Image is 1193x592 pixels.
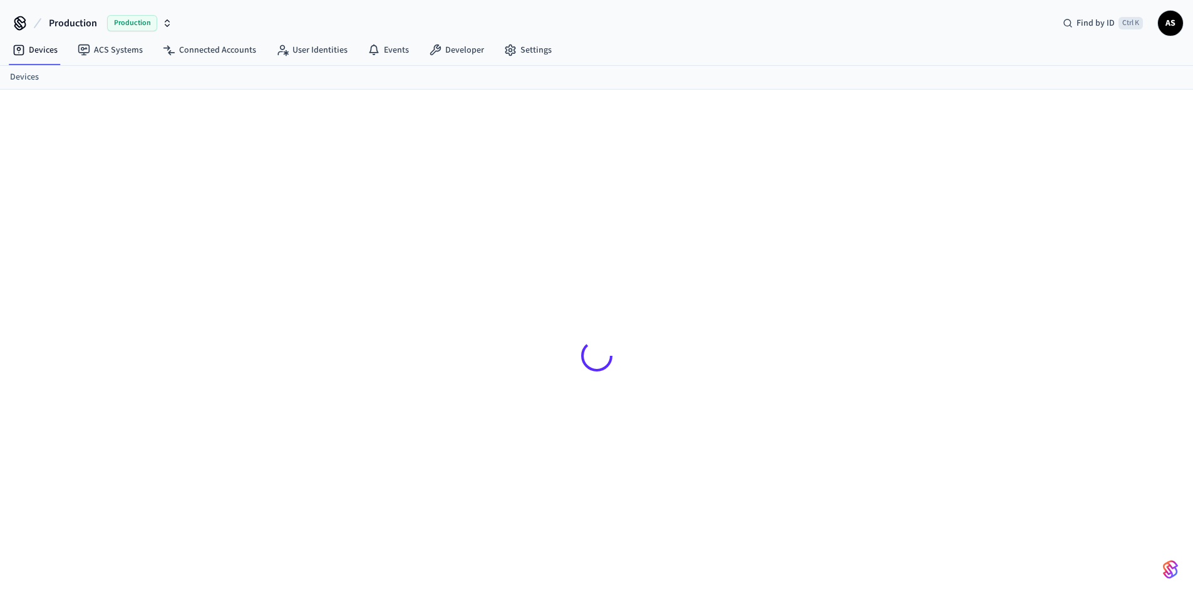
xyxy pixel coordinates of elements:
button: AS [1158,11,1183,36]
a: Devices [3,39,68,61]
img: SeamLogoGradient.69752ec5.svg [1163,559,1178,579]
span: AS [1159,12,1182,34]
span: Find by ID [1077,17,1115,29]
a: Devices [10,71,39,84]
span: Ctrl K [1118,17,1143,29]
span: Production [107,15,157,31]
a: ACS Systems [68,39,153,61]
a: Developer [419,39,494,61]
a: User Identities [266,39,358,61]
div: Find by IDCtrl K [1053,12,1153,34]
a: Connected Accounts [153,39,266,61]
a: Settings [494,39,562,61]
span: Production [49,16,97,31]
a: Events [358,39,419,61]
